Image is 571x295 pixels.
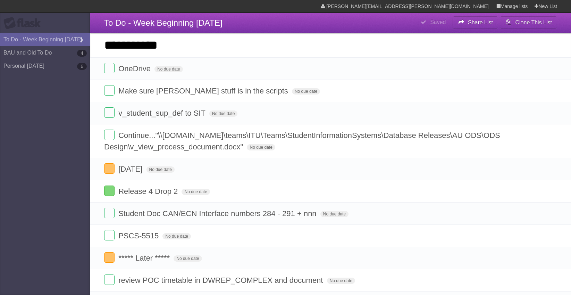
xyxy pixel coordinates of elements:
[430,19,446,25] b: Saved
[174,255,202,262] span: No due date
[327,278,355,284] span: No due date
[104,63,115,73] label: Done
[162,233,191,239] span: No due date
[118,109,207,117] span: v_student_sup_def to SIT
[104,186,115,196] label: Done
[104,130,115,140] label: Done
[292,88,320,95] span: No due date
[453,16,498,29] button: Share List
[118,209,318,218] span: Student Doc CAN/ECN Interface numbers 284 - 291 + nnn
[104,85,115,96] label: Done
[118,165,144,173] span: [DATE]
[182,189,210,195] span: No due date
[104,18,222,27] span: To Do - Week Beginning [DATE]
[104,230,115,240] label: Done
[154,66,183,72] span: No due date
[515,19,552,25] b: Clone This List
[500,16,557,29] button: Clone This List
[118,231,160,240] span: PSCS-5515
[104,163,115,174] label: Done
[118,87,290,95] span: Make sure [PERSON_NAME] stuff is in the scripts
[104,107,115,118] label: Done
[320,211,349,217] span: No due date
[247,144,275,150] span: No due date
[209,110,237,117] span: No due date
[118,64,152,73] span: OneDrive
[104,131,500,151] span: Continue..."\\[DOMAIN_NAME]\teams\ITU\Teams\StudentInformationSystems\Database Releases\AU ODS\OD...
[468,19,493,25] b: Share List
[104,274,115,285] label: Done
[118,276,325,285] span: review POC timetable in DWREP_COMPLEX and document
[3,17,45,30] div: Flask
[146,166,175,173] span: No due date
[104,208,115,218] label: Done
[77,50,87,57] b: 4
[77,63,87,70] b: 6
[104,252,115,263] label: Done
[118,187,179,196] span: Release 4 Drop 2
